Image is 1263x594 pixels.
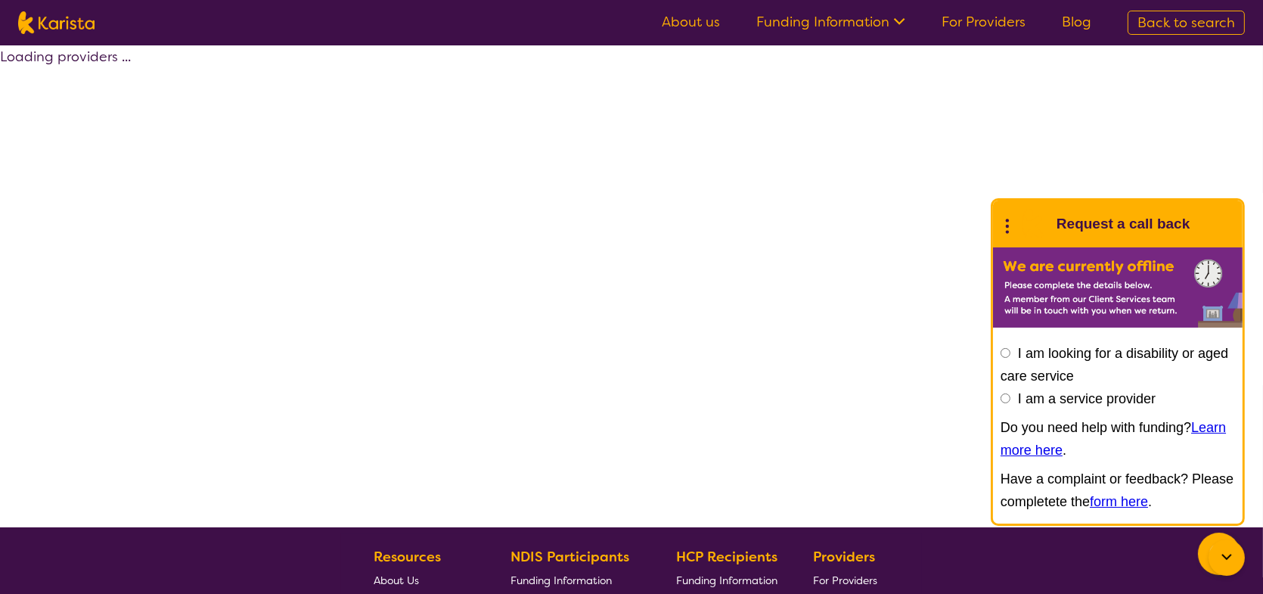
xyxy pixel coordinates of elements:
[1128,11,1245,35] a: Back to search
[1001,468,1235,513] p: Have a complaint or feedback? Please completete the .
[1198,533,1240,575] button: Channel Menu
[1018,391,1156,406] label: I am a service provider
[1001,346,1228,384] label: I am looking for a disability or aged care service
[676,568,777,592] a: Funding Information
[813,574,877,587] span: For Providers
[1017,209,1047,239] img: Karista
[18,11,95,34] img: Karista logo
[813,568,883,592] a: For Providers
[662,13,720,31] a: About us
[374,568,475,592] a: About Us
[1137,14,1235,32] span: Back to search
[813,548,875,566] b: Providers
[374,574,419,587] span: About Us
[510,568,641,592] a: Funding Information
[1001,416,1235,462] p: Do you need help with funding? .
[942,13,1026,31] a: For Providers
[510,574,612,587] span: Funding Information
[1057,213,1190,235] h1: Request a call back
[1090,494,1148,509] a: form here
[510,548,629,566] b: NDIS Participants
[1062,13,1091,31] a: Blog
[374,548,441,566] b: Resources
[676,548,777,566] b: HCP Recipients
[676,574,777,587] span: Funding Information
[993,247,1243,328] img: Karista offline chat form to request call back
[756,13,905,31] a: Funding Information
